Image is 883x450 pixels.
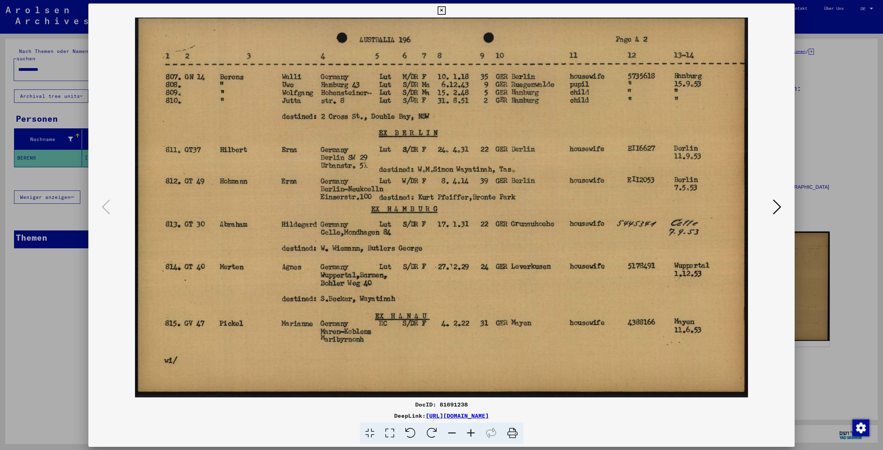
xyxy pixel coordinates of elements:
[852,419,869,436] div: Zustimmung ändern
[426,412,489,419] a: [URL][DOMAIN_NAME]
[112,18,771,397] img: 001.jpg
[852,419,869,436] img: Zustimmung ändern
[88,400,795,409] div: DocID: 81691238
[88,411,795,420] div: DeepLink:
